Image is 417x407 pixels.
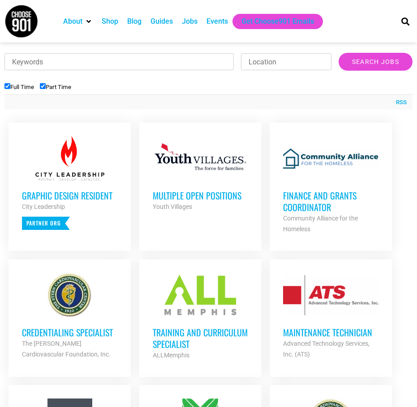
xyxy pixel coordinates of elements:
[59,14,97,29] div: About
[22,216,70,230] p: Partner Org
[339,53,413,71] input: Search Jobs
[9,123,131,243] a: Graphic Design Resident City Leadership Partner Org
[398,14,413,29] div: Search
[153,203,192,210] strong: Youth Villages
[283,215,358,233] strong: Community Alliance for the Homeless
[182,16,198,27] a: Jobs
[270,259,392,373] a: Maintenance Technician Advanced Technology Services, Inc. (ATS)
[22,326,117,338] h3: Credentialing Specialist
[153,190,248,201] h3: Multiple Open Positions
[283,340,370,358] strong: Advanced Technology Services, Inc. (ATS)
[153,352,189,359] strong: ALLMemphis
[22,203,65,210] strong: City Leadership
[22,340,111,358] strong: The [PERSON_NAME] Cardiovascular Foundation, Inc.
[102,16,118,27] a: Shop
[63,16,82,27] a: About
[22,190,117,201] h3: Graphic Design Resident
[139,123,262,225] a: Multiple Open Positions Youth Villages
[283,190,378,213] h3: Finance and Grants Coordinator
[4,84,34,90] label: Full Time
[4,83,10,89] input: Full Time
[153,326,248,350] h3: Training and Curriculum Specialist
[4,53,234,70] input: Keywords
[206,16,228,27] a: Events
[241,16,314,27] a: Get Choose901 Emails
[283,326,378,338] h3: Maintenance Technician
[270,123,392,248] a: Finance and Grants Coordinator Community Alliance for the Homeless
[9,259,131,373] a: Credentialing Specialist The [PERSON_NAME] Cardiovascular Foundation, Inc.
[40,83,46,89] input: Part Time
[391,98,407,107] a: RSS
[127,16,142,27] a: Blog
[150,16,173,27] a: Guides
[40,84,71,90] label: Part Time
[59,14,389,29] nav: Main nav
[241,53,331,70] input: Location
[139,259,262,374] a: Training and Curriculum Specialist ALLMemphis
